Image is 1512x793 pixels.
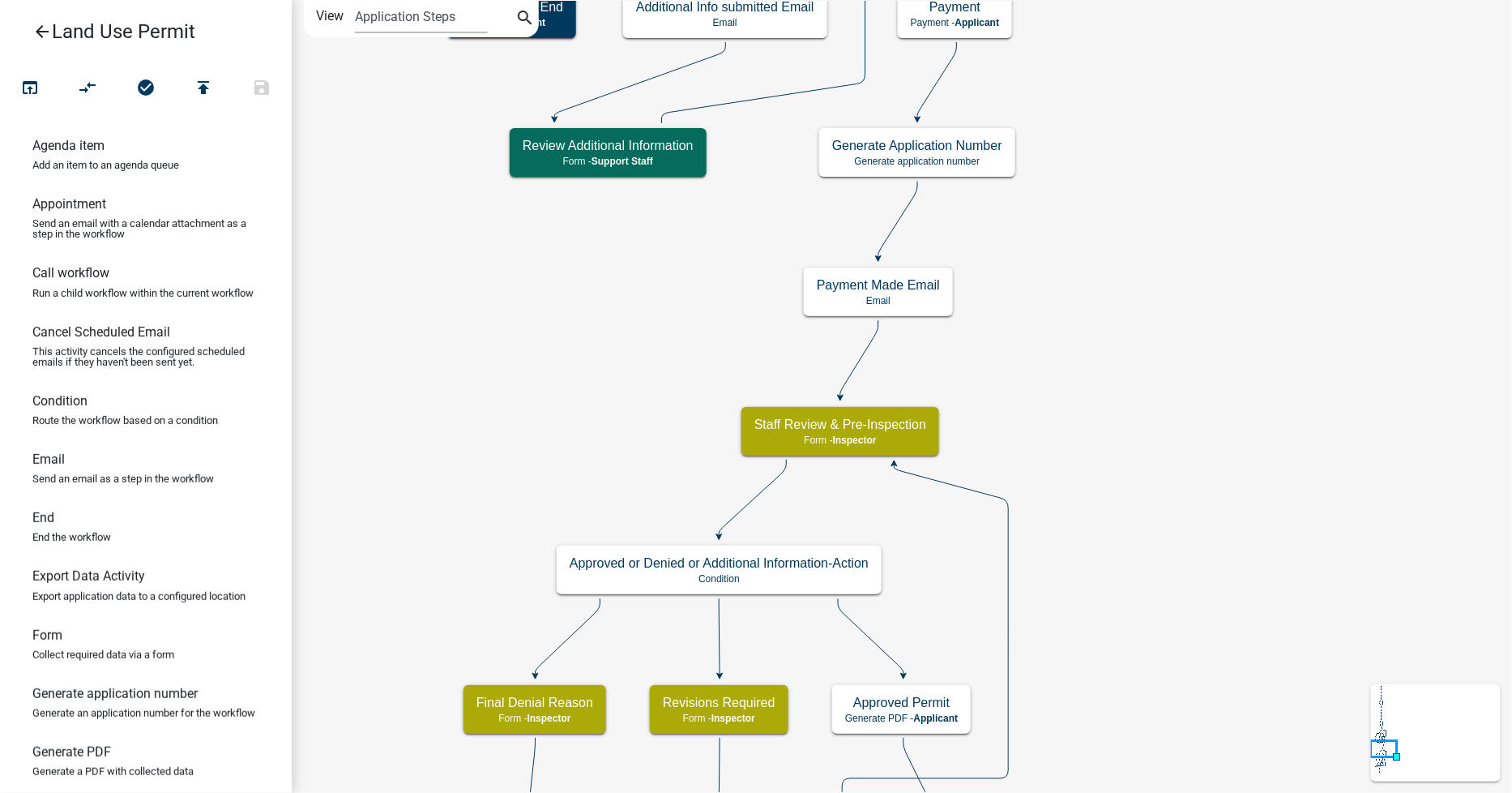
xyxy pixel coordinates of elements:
h6: Generate PDF [32,744,111,760]
button: Publish [174,71,233,106]
button: Save [233,71,291,106]
h6: Export Data Activity [32,568,145,584]
p: Form - [476,713,593,724]
button: search [512,6,538,32]
h6: Agenda item [32,138,105,153]
p: Send an email as a step in the workflow [32,474,214,484]
i: open_in_browser [20,78,40,101]
i: search [515,8,535,31]
i: compare_arrows [79,78,98,101]
p: Route the workflow based on a condition [32,415,218,426]
h5: Payment Made Email [817,277,940,293]
p: Generate an application number for the workflow [32,708,255,718]
h6: Generate application number [32,686,198,701]
p: Form - [663,713,775,724]
button: Auto Layout [58,71,117,106]
p: This activity cancels the configured scheduled emails if they haven't been sent yet. [32,346,259,367]
h6: Form [32,628,62,643]
h5: Approved Permit [845,695,958,710]
span: Applicant [914,713,959,724]
p: Form - [523,156,694,167]
p: Payment - [911,17,999,28]
p: Email [817,295,940,306]
button: Test Workflow [1,71,59,106]
p: End the workflow [32,532,111,542]
p: Email [636,17,814,28]
h6: Cancel Scheduled Email [32,324,170,340]
span: Inspector [527,713,571,724]
h6: End [32,510,54,525]
span: Inspector [711,713,755,724]
h5: Approved or Denied or Additional Information-Action [570,555,869,571]
h5: Final Denial Reason [476,695,593,710]
p: Collect required data via a form [32,649,174,660]
p: Export application data to a configured location [32,591,246,602]
div: Workflow actions [1,71,291,110]
h5: Staff Review & Pre-Inspection [754,417,926,432]
h6: Email [32,452,65,467]
h6: Appointment [32,196,106,212]
span: Applicant [955,17,1000,28]
i: arrow_back [32,22,52,45]
p: Generate PDF - [845,713,958,724]
p: Send an email with a calendar attachment as a step in the workflow [32,218,259,239]
h6: Call workflow [32,265,109,281]
p: Run a child workflow within the current workflow [32,288,254,298]
i: save [252,78,271,101]
p: Generate a PDF with collected data [32,766,194,777]
p: Generate application number [832,156,1002,167]
h5: Review Additional Information [523,138,694,153]
h6: Condition [32,393,88,409]
p: Form - [754,435,926,446]
a: Land Use Permit [13,13,266,50]
button: No problems [117,71,175,106]
h5: Revisions Required [663,695,775,710]
i: publish [194,78,213,101]
p: Add an item to an agenda queue [32,160,179,170]
p: Condition [570,573,869,585]
i: check_circle [136,78,156,101]
h5: Generate Application Number [832,138,1002,153]
span: Inspector [833,435,877,446]
span: Support Staff [592,156,653,167]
